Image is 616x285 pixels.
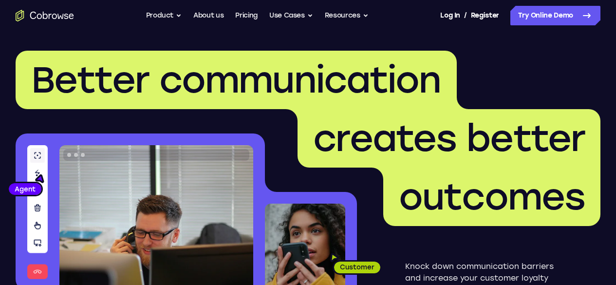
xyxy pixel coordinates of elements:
button: Product [146,6,182,25]
a: Log In [440,6,460,25]
a: Pricing [235,6,258,25]
span: / [464,10,467,21]
a: Register [471,6,499,25]
a: Go to the home page [16,10,74,21]
a: About us [193,6,224,25]
button: Resources [325,6,369,25]
span: creates better [313,116,585,160]
a: Try Online Demo [510,6,600,25]
button: Use Cases [269,6,313,25]
span: outcomes [399,175,585,219]
span: Better communication [31,58,441,102]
